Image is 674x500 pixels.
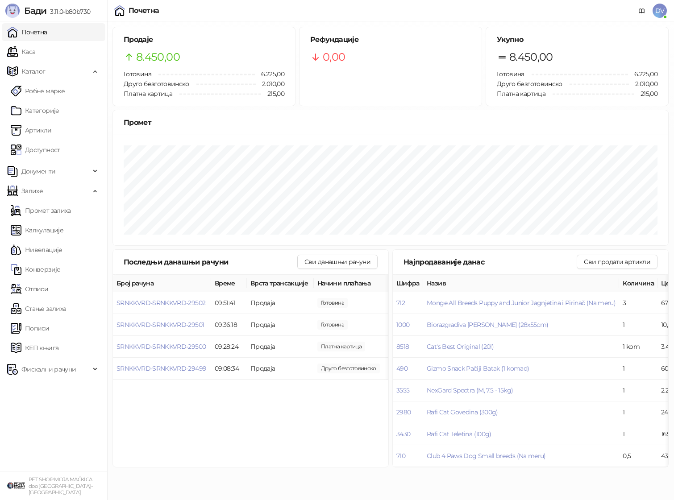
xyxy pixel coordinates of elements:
[7,23,47,41] a: Почетна
[7,43,35,61] a: Каса
[11,121,52,139] a: ArtikliАртикли
[404,256,577,268] div: Најпродаваније данас
[11,319,49,337] a: Пописи
[653,4,667,18] span: DV
[247,358,314,380] td: Продаја
[11,141,60,159] a: Доступност
[247,336,314,358] td: Продаја
[21,182,43,200] span: Залихе
[317,298,348,308] span: 4.000,00
[427,299,616,307] button: Monge All Breeds Puppy and Junior Jagnjetina i Pirinač (Na meru)
[11,82,65,100] a: Робне марке
[427,321,548,329] button: Biorazgradiva [PERSON_NAME] (28x55cm)
[314,275,403,292] th: Начини плаћања
[619,423,657,445] td: 1
[113,275,211,292] th: Број рачуна
[46,8,90,16] span: 3.11.0-b80b730
[323,49,345,66] span: 0,00
[21,62,46,80] span: Каталог
[124,70,151,78] span: Готовина
[423,275,619,292] th: Назив
[427,343,494,351] button: Cat's Best Original (20l)
[255,69,284,79] span: 6.225,00
[29,476,92,496] small: PET SHOP MOJA MAČKICA doo [GEOGRAPHIC_DATA]-[GEOGRAPHIC_DATA]
[211,275,247,292] th: Време
[619,445,657,467] td: 0,5
[247,292,314,314] td: Продаја
[124,90,172,98] span: Платна картица
[116,364,206,372] button: SRNKKVRD-SRNKKVRD-29499
[11,339,58,357] a: КЕП књига
[427,452,546,460] button: Club 4 Paws Dog Small breeds (Na meru)
[396,321,409,329] button: 1000
[11,221,63,239] a: Калкулације
[317,364,380,373] span: 2.010,00
[427,430,491,438] button: Rafi Cat Teletina (100g)
[396,343,409,351] button: 8518
[129,7,159,14] div: Почетна
[619,314,657,336] td: 1
[619,380,657,401] td: 1
[509,49,553,66] span: 8.450,00
[396,364,408,372] button: 490
[297,255,378,269] button: Сви данашњи рачуни
[427,386,513,394] button: NexGard Spectra (M, 7.5 - 15kg)
[124,80,189,88] span: Друго безготовинско
[396,408,411,416] button: 2980
[396,299,405,307] button: 712
[124,34,284,45] h5: Продаје
[11,102,59,120] a: Категорије
[124,256,297,268] div: Последњи данашњи рачуни
[396,452,405,460] button: 710
[310,34,471,45] h5: Рефундације
[11,241,62,259] a: Нивелације
[317,320,348,330] span: 2.300,00
[427,408,498,416] button: Rafi Cat Govedina (300g)
[11,280,48,298] a: Отписи
[619,336,657,358] td: 1 kom
[619,292,657,314] td: 3
[497,90,545,98] span: Платна картица
[116,321,204,329] button: SRNKKVRD-SRNKKVRD-29501
[497,70,524,78] span: Готовина
[619,358,657,380] td: 1
[7,477,25,495] img: 64x64-companyLogo-9f44b8df-f022-41eb-b7d6-300ad218de09.png
[24,5,46,16] span: Бади
[5,4,20,18] img: Logo
[21,360,76,378] span: Фискални рачуни
[497,34,657,45] h5: Укупно
[393,275,423,292] th: Шифра
[629,79,657,89] span: 2.010,00
[116,299,205,307] button: SRNKKVRD-SRNKKVRD-29502
[211,336,247,358] td: 09:28:24
[261,89,284,99] span: 215,00
[427,364,529,372] button: Gizmo Snack Pačiji Batak (1 komad)
[116,343,206,351] button: SRNKKVRD-SRNKKVRD-29500
[124,117,657,128] div: Промет
[635,4,649,18] a: Документација
[628,69,657,79] span: 6.225,00
[247,275,314,292] th: Врста трансакције
[619,275,657,292] th: Количина
[136,49,180,66] span: 8.450,00
[497,80,562,88] span: Друго безготовинско
[11,300,66,318] a: Стање залиха
[11,260,61,278] a: Конверзије
[256,79,284,89] span: 2.010,00
[247,314,314,336] td: Продаја
[396,430,410,438] button: 3430
[317,342,365,351] span: 215,00
[634,89,657,99] span: 215,00
[577,255,657,269] button: Сви продати артикли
